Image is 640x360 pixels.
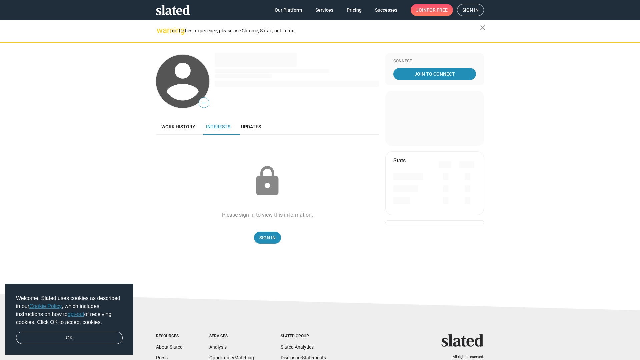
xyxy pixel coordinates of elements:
span: Updates [241,124,261,129]
a: Sign In [254,232,281,244]
a: Joinfor free [411,4,453,16]
a: Analysis [209,344,227,350]
span: Services [315,4,333,16]
a: Successes [370,4,403,16]
div: cookieconsent [5,284,133,355]
a: dismiss cookie message [16,332,123,344]
span: Work history [161,124,195,129]
span: Our Platform [275,4,302,16]
div: Slated Group [281,334,326,339]
mat-card-title: Stats [393,157,406,164]
span: Interests [206,124,230,129]
a: Services [310,4,339,16]
span: Sign in [462,4,479,16]
span: Join To Connect [395,68,475,80]
a: Work history [156,119,201,135]
div: For the best experience, please use Chrome, Safari, or Firefox. [169,26,480,35]
a: Slated Analytics [281,344,314,350]
a: Updates [236,119,266,135]
div: Services [209,334,254,339]
span: Successes [375,4,397,16]
a: Our Platform [269,4,307,16]
a: Join To Connect [393,68,476,80]
span: Sign In [259,232,276,244]
div: Please sign in to view this information. [222,211,313,218]
a: Cookie Policy [29,303,62,309]
span: Welcome! Slated uses cookies as described in our , which includes instructions on how to of recei... [16,294,123,326]
a: Interests [201,119,236,135]
a: Pricing [341,4,367,16]
span: Pricing [347,4,362,16]
a: opt-out [68,311,84,317]
span: — [199,99,209,107]
span: for free [427,4,448,16]
span: Join [416,4,448,16]
mat-icon: warning [157,26,165,34]
a: About Slated [156,344,183,350]
div: Resources [156,334,183,339]
div: Connect [393,59,476,64]
a: Sign in [457,4,484,16]
mat-icon: lock [251,165,284,198]
mat-icon: close [479,24,487,32]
